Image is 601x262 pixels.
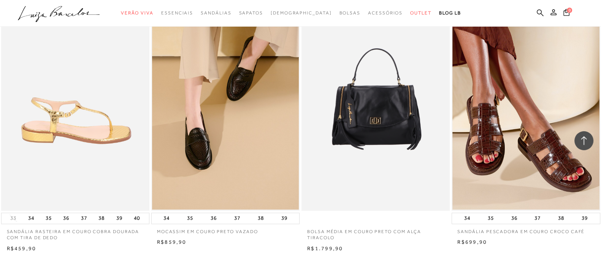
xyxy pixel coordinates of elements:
a: SANDÁLIA PESCADORA EM COURO CROCO CAFÉ [452,224,600,235]
a: BLOG LB [439,6,461,20]
button: 39 [579,213,590,224]
span: [DEMOGRAPHIC_DATA] [271,10,332,16]
button: 38 [556,213,566,224]
span: Essenciais [161,10,193,16]
button: 40 [132,213,142,224]
a: categoryNavScreenReaderText [239,6,263,20]
a: categoryNavScreenReaderText [368,6,403,20]
button: 0 [561,8,572,19]
button: 37 [532,213,543,224]
button: 39 [279,213,290,224]
button: 36 [61,213,71,224]
button: 36 [509,213,519,224]
span: R$699,90 [457,239,487,245]
span: R$459,90 [7,245,36,251]
span: Bolsas [339,10,360,16]
button: 36 [208,213,219,224]
button: 34 [161,213,172,224]
a: BOLSA MÉDIA EM COURO PRETO COM ALÇA TIRACOLO [301,224,450,241]
a: noSubCategoriesText [271,6,332,20]
button: 35 [43,213,54,224]
a: categoryNavScreenReaderText [201,6,231,20]
a: categoryNavScreenReaderText [161,6,193,20]
span: Outlet [410,10,431,16]
a: SANDÁLIA RASTEIRA EM COURO COBRA DOURADA COM TIRA DE DEDO [1,224,149,241]
a: categoryNavScreenReaderText [121,6,154,20]
button: 38 [96,213,107,224]
span: Sapatos [239,10,263,16]
span: Acessórios [368,10,403,16]
button: 35 [485,213,496,224]
a: categoryNavScreenReaderText [410,6,431,20]
span: Sandálias [201,10,231,16]
button: 35 [185,213,195,224]
button: 37 [232,213,243,224]
span: R$1.799,90 [307,245,343,251]
a: MOCASSIM EM COURO PRETO VAZADO [151,224,300,235]
span: 0 [567,8,572,13]
button: 34 [462,213,473,224]
button: 38 [255,213,266,224]
span: R$859,90 [157,239,187,245]
button: 39 [114,213,125,224]
button: 33 [8,214,19,222]
a: categoryNavScreenReaderText [339,6,360,20]
button: 37 [79,213,89,224]
span: Verão Viva [121,10,154,16]
button: 34 [26,213,36,224]
span: BLOG LB [439,10,461,16]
